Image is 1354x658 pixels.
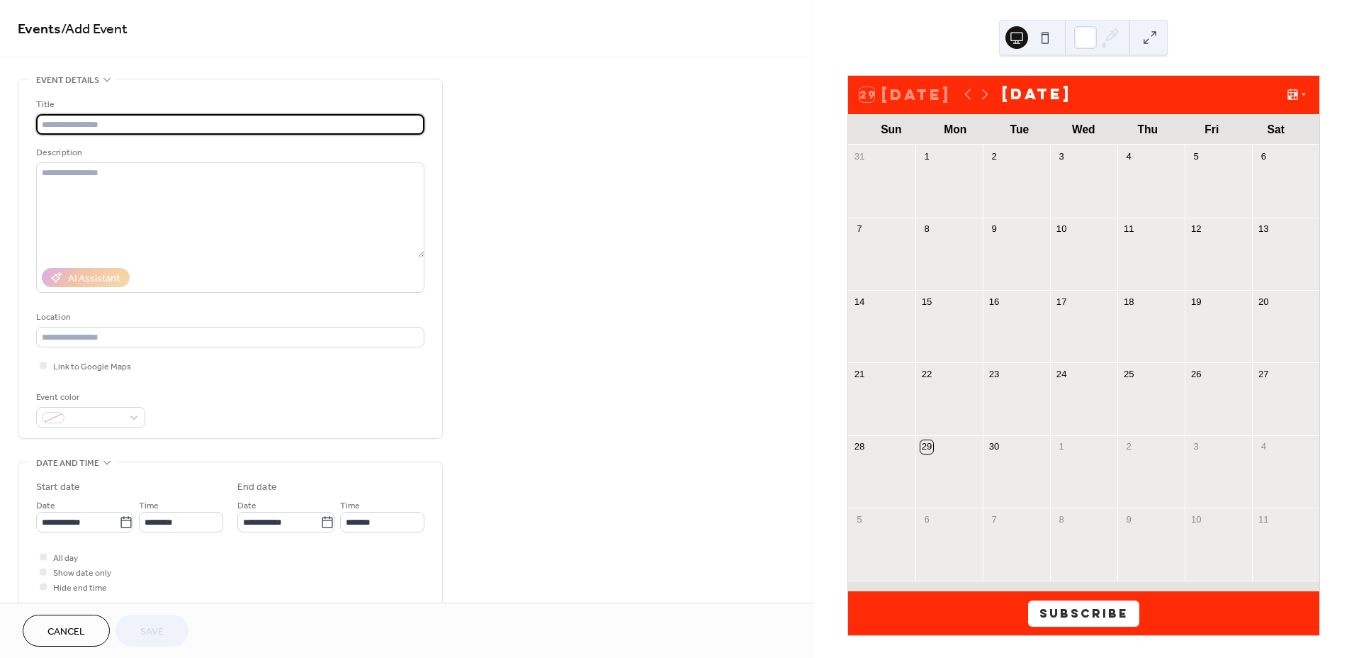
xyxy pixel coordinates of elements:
[139,498,159,513] span: Time
[1055,513,1068,525] div: 8
[988,368,1000,381] div: 23
[1122,513,1135,525] div: 9
[1257,295,1270,308] div: 20
[920,295,933,308] div: 15
[1122,223,1135,235] div: 11
[340,498,360,513] span: Time
[237,498,256,513] span: Date
[1055,223,1068,235] div: 10
[36,73,99,88] span: Event details
[53,581,107,596] span: Hide end time
[1055,150,1068,162] div: 3
[1055,440,1068,453] div: 1
[1190,223,1202,235] div: 12
[853,150,866,162] div: 31
[1116,114,1180,145] div: Thu
[36,456,99,471] span: Date and time
[988,150,1000,162] div: 2
[988,513,1000,525] div: 7
[853,368,866,381] div: 21
[988,295,1000,308] div: 16
[1122,368,1135,381] div: 25
[23,615,110,647] button: Cancel
[1002,84,1071,105] div: [DATE]
[1257,440,1270,453] div: 4
[853,513,866,525] div: 5
[47,625,85,640] span: Cancel
[237,480,277,495] div: End date
[36,480,80,495] div: Start date
[1257,368,1270,381] div: 27
[853,295,866,308] div: 14
[988,114,1051,145] div: Tue
[859,114,923,145] div: Sun
[1190,150,1202,162] div: 5
[1051,114,1115,145] div: Wed
[853,440,866,453] div: 28
[36,498,55,513] span: Date
[1257,513,1270,525] div: 11
[853,223,866,235] div: 7
[18,16,61,43] a: Events
[920,368,933,381] div: 22
[1244,114,1308,145] div: Sat
[988,440,1000,453] div: 30
[1257,150,1270,162] div: 6
[61,16,128,43] span: / Add Event
[920,440,933,453] div: 29
[1055,295,1068,308] div: 17
[1122,440,1135,453] div: 2
[1122,295,1135,308] div: 18
[988,223,1000,235] div: 9
[923,114,987,145] div: Mon
[36,97,422,112] div: Title
[1190,295,1202,308] div: 19
[53,566,111,581] span: Show date only
[1180,114,1243,145] div: Fri
[1190,513,1202,525] div: 10
[36,145,422,160] div: Description
[1190,368,1202,381] div: 26
[1028,601,1139,628] button: Subscribe
[53,551,78,566] span: All day
[1122,150,1135,162] div: 4
[1055,368,1068,381] div: 24
[1257,223,1270,235] div: 13
[36,390,142,405] div: Event color
[920,223,933,235] div: 8
[53,359,131,374] span: Link to Google Maps
[920,150,933,162] div: 1
[1190,440,1202,453] div: 3
[36,310,422,325] div: Location
[920,513,933,525] div: 6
